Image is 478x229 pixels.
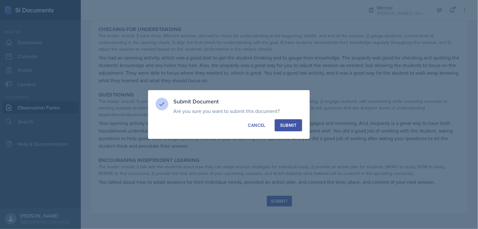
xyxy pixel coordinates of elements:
[275,119,302,131] button: Submit
[173,108,302,114] p: Are you sure you want to submit this document?
[242,119,271,131] button: Cancel
[173,98,302,105] h3: Submit Document
[280,122,297,128] div: Submit
[248,122,266,128] div: Cancel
